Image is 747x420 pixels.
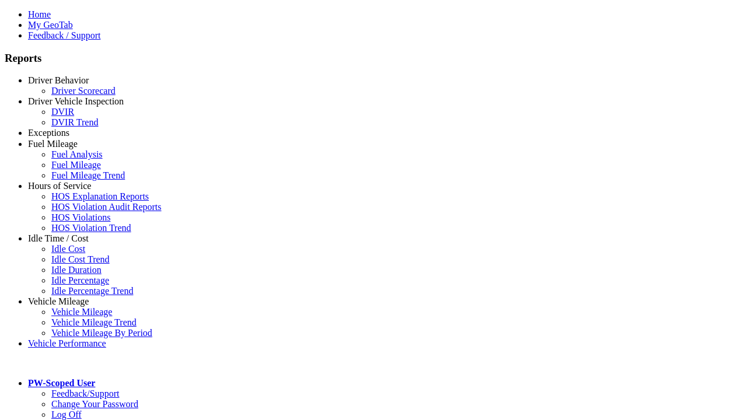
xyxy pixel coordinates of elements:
a: Driver Behavior [28,75,89,85]
a: Idle Duration [51,265,102,275]
a: My GeoTab [28,20,73,30]
a: Hours of Service [28,181,91,191]
a: Change Your Password [51,399,138,409]
a: Driver Scorecard [51,86,116,96]
a: Fuel Mileage [51,160,101,170]
a: Exceptions [28,128,69,138]
a: HOS Explanation Reports [51,191,149,201]
a: Vehicle Mileage Trend [51,317,137,327]
a: DVIR Trend [51,117,98,127]
a: Idle Percentage Trend [51,286,133,296]
a: Critical Engine Events [51,138,136,148]
a: Home [28,9,51,19]
a: DVIR [51,107,74,117]
a: Feedback/Support [51,388,119,398]
a: Idle Cost Trend [51,254,110,264]
a: Idle Percentage [51,275,109,285]
a: Vehicle Mileage [51,307,112,317]
a: Fuel Mileage [28,139,78,149]
a: HOS Violation Audit Reports [51,202,162,212]
a: PW-Scoped User [28,378,95,388]
a: Fuel Analysis [51,149,103,159]
a: HOS Violations [51,212,110,222]
a: Vehicle Performance [28,338,106,348]
a: Vehicle Mileage [28,296,89,306]
a: Vehicle Mileage By Period [51,328,152,338]
a: Fuel Mileage Trend [51,170,125,180]
a: Idle Cost [51,244,85,254]
a: Driver Vehicle Inspection [28,96,124,106]
a: Log Off [51,409,82,419]
a: Idle Time / Cost [28,233,89,243]
a: Feedback / Support [28,30,100,40]
a: HOS Violation Trend [51,223,131,233]
h3: Reports [5,52,742,65]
